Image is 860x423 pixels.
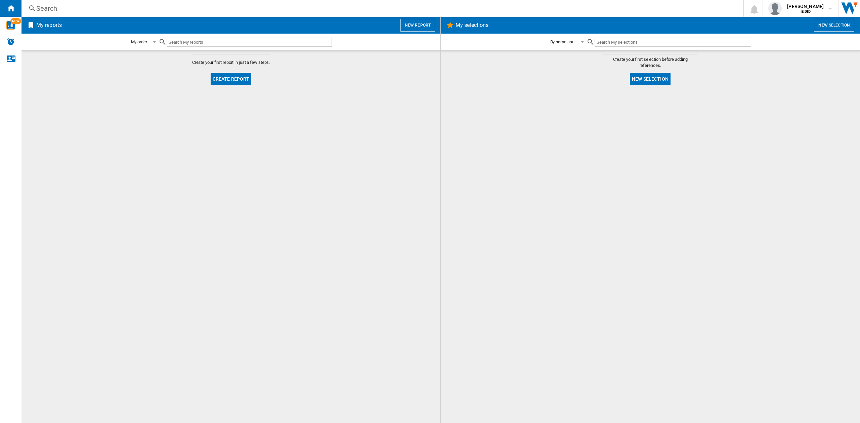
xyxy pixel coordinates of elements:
button: New report [400,19,435,32]
span: NEW [10,18,21,24]
span: [PERSON_NAME] [787,3,824,10]
input: Search My selections [595,38,751,47]
b: IE DID [801,9,811,14]
button: Create report [211,73,252,85]
h2: My selections [454,19,490,32]
button: New selection [630,73,671,85]
div: Search [36,4,726,13]
span: Create your first selection before adding references. [603,56,697,69]
img: wise-card.svg [6,21,15,30]
div: By name asc. [550,39,575,44]
span: Create your first report in just a few steps. [192,59,270,66]
input: Search My reports [167,38,332,47]
div: My order [131,39,147,44]
img: alerts-logo.svg [7,38,15,46]
button: New selection [814,19,854,32]
h2: My reports [35,19,63,32]
img: profile.jpg [768,2,782,15]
